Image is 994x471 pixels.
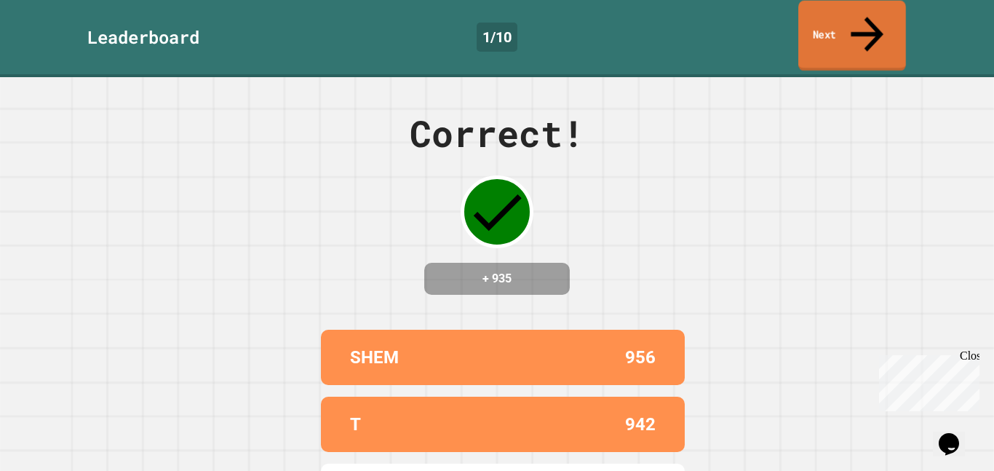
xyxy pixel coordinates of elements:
h4: + 935 [439,270,555,288]
p: 956 [625,344,656,371]
p: SHEM [350,344,399,371]
div: Correct! [410,106,584,161]
div: 1 / 10 [477,23,517,52]
div: Leaderboard [87,24,199,50]
iframe: chat widget [933,413,979,456]
a: Next [798,1,906,71]
p: T [350,411,361,438]
iframe: chat widget [873,349,979,411]
p: 942 [625,411,656,438]
div: Chat with us now!Close [6,6,100,92]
